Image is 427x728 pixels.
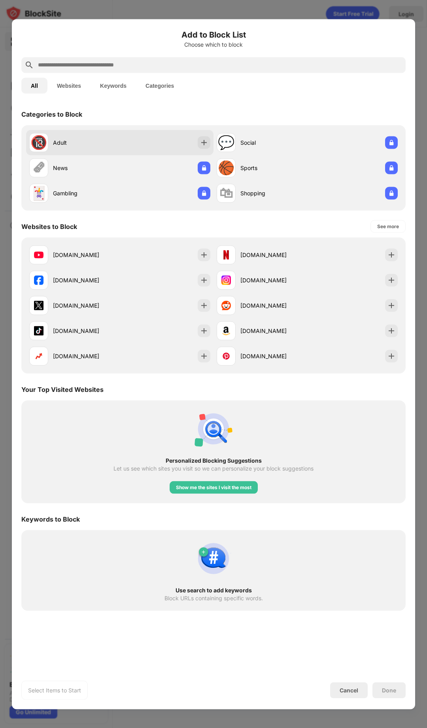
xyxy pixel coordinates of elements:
[53,327,120,335] div: [DOMAIN_NAME]
[240,352,307,360] div: [DOMAIN_NAME]
[164,595,263,601] div: Block URLs containing specific words.
[195,410,232,448] img: personal-suggestions.svg
[377,222,399,230] div: See more
[221,301,231,310] img: favicons
[53,276,120,284] div: [DOMAIN_NAME]
[53,138,120,147] div: Adult
[53,352,120,360] div: [DOMAIN_NAME]
[221,351,231,361] img: favicons
[113,465,314,471] div: Let us see which sites you visit so we can personalize your block suggestions
[28,686,81,694] div: Select Items to Start
[36,587,391,593] div: Use search to add keywords
[240,276,307,284] div: [DOMAIN_NAME]
[32,160,45,176] div: 🗞
[240,301,307,310] div: [DOMAIN_NAME]
[218,160,234,176] div: 🏀
[53,189,120,197] div: Gambling
[21,110,82,118] div: Categories to Block
[21,41,406,47] div: Choose which to block
[30,185,47,201] div: 🃏
[240,138,307,147] div: Social
[34,250,43,259] img: favicons
[21,222,77,230] div: Websites to Block
[21,515,80,523] div: Keywords to Block
[47,78,91,93] button: Websites
[25,60,34,70] img: search.svg
[21,28,406,40] h6: Add to Block List
[240,189,307,197] div: Shopping
[240,251,307,259] div: [DOMAIN_NAME]
[34,275,43,285] img: favicons
[34,301,43,310] img: favicons
[53,301,120,310] div: [DOMAIN_NAME]
[221,275,231,285] img: favicons
[221,250,231,259] img: favicons
[240,327,307,335] div: [DOMAIN_NAME]
[53,251,120,259] div: [DOMAIN_NAME]
[21,385,104,393] div: Your Top Visited Websites
[221,326,231,335] img: favicons
[136,78,183,93] button: Categories
[53,164,120,172] div: News
[176,483,251,491] div: Show me the sites I visit the most
[36,457,391,463] div: Personalized Blocking Suggestions
[340,687,358,694] div: Cancel
[218,134,234,151] div: 💬
[240,164,307,172] div: Sports
[195,539,232,577] img: block-by-keyword.svg
[30,134,47,151] div: 🔞
[382,687,396,693] div: Done
[219,185,233,201] div: 🛍
[34,326,43,335] img: favicons
[34,351,43,361] img: favicons
[91,78,136,93] button: Keywords
[21,78,47,93] button: All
